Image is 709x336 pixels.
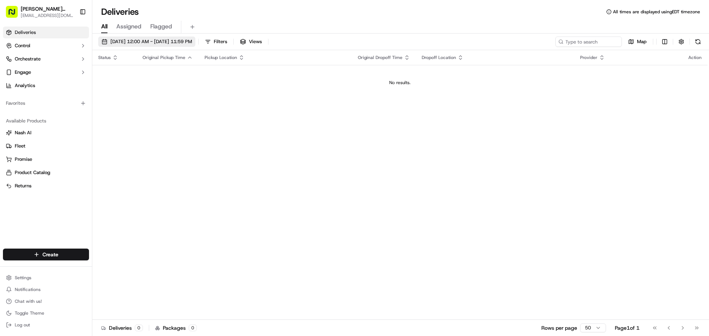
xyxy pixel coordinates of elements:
[3,180,89,192] button: Returns
[422,55,456,60] span: Dropoff Location
[15,183,31,189] span: Returns
[143,55,185,60] span: Original Pickup Time
[15,169,50,176] span: Product Catalog
[6,129,86,136] a: Nash AI
[101,6,139,18] h1: Deliveries
[3,153,89,165] button: Promise
[15,115,21,121] img: 1736555255976-a54dd68f-1ca7-489b-9aae-adbdc363a1c4
[6,169,86,176] a: Product Catalog
[615,324,640,332] div: Page 1 of 1
[205,55,237,60] span: Pickup Location
[33,78,102,84] div: We're available if you need us!
[3,66,89,78] button: Engage
[101,22,107,31] span: All
[6,183,86,189] a: Returns
[4,162,59,175] a: 📗Knowledge Base
[580,55,597,60] span: Provider
[15,165,56,172] span: Knowledge Base
[65,134,81,140] span: [DATE]
[3,320,89,330] button: Log out
[16,70,29,84] img: 4920774857489_3d7f54699973ba98c624_72.jpg
[15,275,31,281] span: Settings
[358,55,403,60] span: Original Dropoff Time
[126,73,134,82] button: Start new chat
[98,55,111,60] span: Status
[135,325,143,331] div: 0
[555,37,622,47] input: Type to search
[7,166,13,172] div: 📗
[15,82,35,89] span: Analytics
[613,9,700,15] span: All times are displayed using EDT timezone
[7,70,21,84] img: 1736555255976-a54dd68f-1ca7-489b-9aae-adbdc363a1c4
[15,42,30,49] span: Control
[3,308,89,318] button: Toggle Theme
[15,129,31,136] span: Nash AI
[98,37,195,47] button: [DATE] 12:00 AM - [DATE] 11:59 PM
[3,167,89,179] button: Product Catalog
[3,97,89,109] div: Favorites
[3,27,89,38] a: Deliveries
[110,38,192,45] span: [DATE] 12:00 AM - [DATE] 11:59 PM
[3,115,89,127] div: Available Products
[3,53,89,65] button: Orchestrate
[70,165,119,172] span: API Documentation
[249,38,262,45] span: Views
[19,48,133,55] input: Got a question? Start typing here...
[3,3,76,21] button: [PERSON_NAME] BBQ[EMAIL_ADDRESS][DOMAIN_NAME]
[3,40,89,52] button: Control
[42,251,58,258] span: Create
[6,143,86,149] a: Fleet
[52,183,89,188] a: Powered byPylon
[23,134,60,140] span: [PERSON_NAME]
[116,22,141,31] span: Assigned
[6,156,86,163] a: Promise
[59,162,121,175] a: 💻API Documentation
[3,296,89,306] button: Chat with us!
[15,287,41,292] span: Notifications
[61,114,64,120] span: •
[625,37,650,47] button: Map
[7,7,22,22] img: Nash
[693,37,703,47] button: Refresh
[7,96,49,102] div: Past conversations
[95,80,705,86] div: No results.
[15,56,41,62] span: Orchestrate
[155,324,197,332] div: Packages
[33,70,121,78] div: Start new chat
[7,127,19,139] img: Grace Nketiah
[3,127,89,139] button: Nash AI
[15,29,36,36] span: Deliveries
[3,249,89,260] button: Create
[15,156,32,163] span: Promise
[637,38,647,45] span: Map
[61,134,64,140] span: •
[15,310,44,316] span: Toggle Theme
[3,80,89,91] a: Analytics
[189,325,197,331] div: 0
[7,30,134,41] p: Welcome 👋
[3,273,89,283] button: Settings
[65,114,81,120] span: [DATE]
[688,55,702,60] div: Action
[15,298,42,304] span: Chat with us!
[150,22,172,31] span: Flagged
[3,140,89,152] button: Fleet
[3,284,89,295] button: Notifications
[101,324,143,332] div: Deliveries
[114,94,134,103] button: See all
[21,13,73,18] button: [EMAIL_ADDRESS][DOMAIN_NAME]
[202,37,230,47] button: Filters
[62,166,68,172] div: 💻
[541,324,577,332] p: Rows per page
[7,107,19,119] img: Grace Nketiah
[15,143,25,149] span: Fleet
[15,135,21,141] img: 1736555255976-a54dd68f-1ca7-489b-9aae-adbdc363a1c4
[15,69,31,76] span: Engage
[21,5,73,13] button: [PERSON_NAME] BBQ
[15,322,30,328] span: Log out
[237,37,265,47] button: Views
[214,38,227,45] span: Filters
[23,114,60,120] span: [PERSON_NAME]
